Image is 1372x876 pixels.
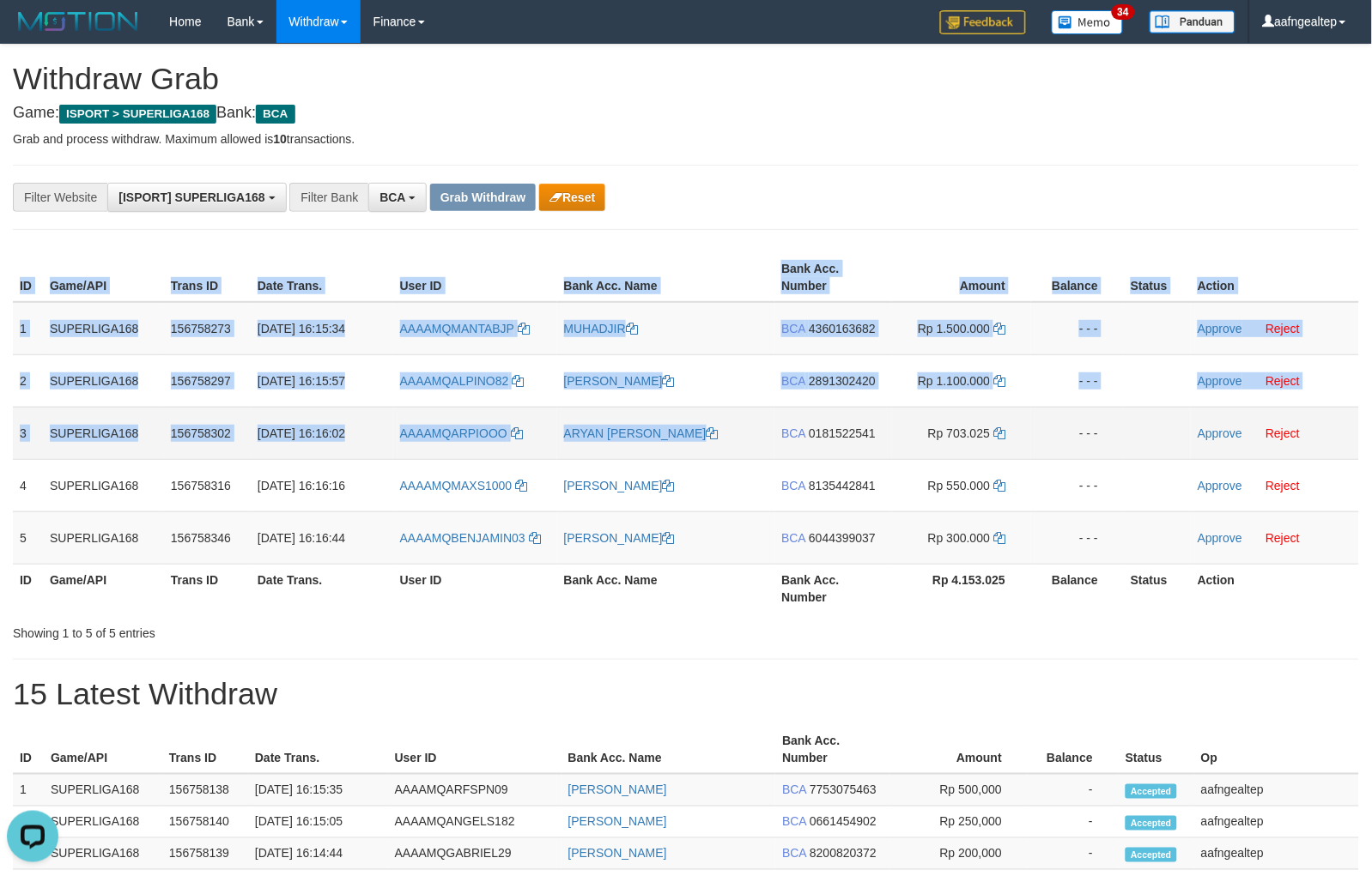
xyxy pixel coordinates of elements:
th: Amount [892,253,1031,302]
td: aafngealtep [1194,774,1359,807]
th: Balance [1031,253,1124,302]
span: Rp 1.500.000 [918,322,990,335]
span: BCA [781,531,805,545]
span: 156758316 [171,479,231,492]
span: BCA [782,783,806,797]
span: 156758302 [171,426,231,440]
a: Reject [1266,322,1301,335]
th: Status [1124,564,1191,613]
th: User ID [393,253,557,302]
td: - [1028,774,1119,807]
td: - [1028,838,1119,870]
th: Date Trans. [248,725,388,774]
span: Copy 7753075463 to clipboard [810,783,877,797]
th: Status [1119,725,1194,774]
th: Game/API [43,564,164,613]
span: [DATE] 16:15:34 [258,322,345,335]
span: AAAAMQALPINO82 [400,374,509,388]
td: SUPERLIGA168 [44,774,162,807]
span: BCA [781,322,805,335]
td: - - - [1031,459,1124,511]
h1: Withdraw Grab [13,62,1359,96]
th: Amount [890,725,1028,774]
th: Date Trans. [251,253,393,302]
img: panduan.png [1150,10,1235,33]
a: Reject [1266,479,1301,492]
td: 5 [13,511,43,564]
button: Reset [539,184,605,211]
th: ID [13,253,43,302]
th: Game/API [43,253,164,302]
td: Rp 200,000 [890,838,1028,870]
span: [DATE] 16:16:16 [258,479,345,492]
span: Copy 0661454902 to clipboard [810,815,877,829]
span: Rp 703.025 [928,426,990,440]
div: Filter Website [13,183,107,212]
span: AAAAMQMANTABJP [400,322,514,335]
th: Rp 4.153.025 [892,564,1031,613]
a: AAAAMQMAXS1000 [400,479,528,492]
th: User ID [393,564,557,613]
span: Copy 8200820372 to clipboard [810,847,877,861]
a: Reject [1266,531,1301,545]
th: Action [1191,564,1359,613]
span: BCA [256,105,294,124]
a: [PERSON_NAME] [568,783,667,797]
span: [DATE] 16:15:57 [258,374,345,388]
button: Grab Withdraw [430,184,536,211]
td: [DATE] 16:15:35 [248,774,388,807]
span: [DATE] 16:16:02 [258,426,345,440]
td: aafngealtep [1194,838,1359,870]
a: Copy 703025 to clipboard [993,426,1005,440]
th: ID [13,725,44,774]
a: Reject [1266,374,1301,388]
h4: Game: Bank: [13,105,1359,122]
span: AAAAMQBENJAMIN03 [400,531,525,545]
th: Trans ID [164,564,251,613]
td: 156758139 [162,838,248,870]
th: Op [1194,725,1359,774]
img: MOTION_logo.png [13,9,143,34]
a: Copy 1500000 to clipboard [993,322,1005,335]
div: Filter Bank [289,183,368,212]
img: Feedback.jpg [940,10,1026,34]
a: [PERSON_NAME] [564,374,675,388]
span: BCA [782,815,806,829]
button: BCA [368,183,427,212]
strong: 10 [273,132,287,146]
a: Copy 550000 to clipboard [993,479,1005,492]
a: Approve [1198,426,1242,440]
span: Accepted [1126,784,1177,799]
a: [PERSON_NAME] [564,479,675,492]
span: [DATE] 16:16:44 [258,531,345,545]
th: Bank Acc. Name [557,253,775,302]
td: 4 [13,459,43,511]
span: Rp 550.000 [928,479,990,492]
th: Bank Acc. Number [774,564,892,613]
a: Approve [1198,479,1242,492]
span: BCA [781,374,805,388]
span: ISPORT > SUPERLIGA168 [59,105,216,124]
a: [PERSON_NAME] [568,847,667,861]
td: Rp 500,000 [890,774,1028,807]
td: SUPERLIGA168 [43,511,164,564]
td: SUPERLIGA168 [44,838,162,870]
td: 156758138 [162,774,248,807]
td: SUPERLIGA168 [44,807,162,838]
span: Rp 300.000 [928,531,990,545]
button: Open LiveChat chat widget [7,7,58,58]
td: SUPERLIGA168 [43,354,164,407]
a: [PERSON_NAME] [564,531,675,545]
span: 156758346 [171,531,231,545]
h1: 15 Latest Withdraw [13,677,1359,711]
span: Copy 6044399037 to clipboard [809,531,876,545]
span: Copy 0181522541 to clipboard [809,426,876,440]
span: Copy 4360163682 to clipboard [809,322,876,335]
td: SUPERLIGA168 [43,302,164,355]
td: 2 [13,354,43,407]
th: Date Trans. [251,564,393,613]
a: MUHADJIR [564,322,638,335]
span: Accepted [1126,848,1177,862]
td: AAAAMQGABRIEL29 [388,838,562,870]
a: AAAAMQARPIOOO [400,426,523,440]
